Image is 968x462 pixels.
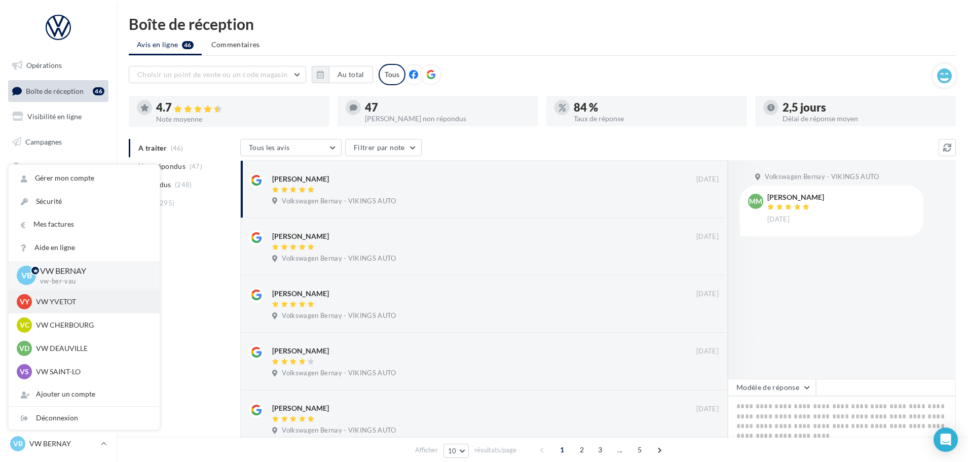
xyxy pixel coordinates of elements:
[728,379,816,396] button: Modèle de réponse
[156,116,321,123] div: Note moyenne
[27,112,82,121] span: Visibilité en ligne
[448,447,457,455] span: 10
[282,254,396,263] span: Volkswagen Bernay - VIKINGS AUTO
[282,426,396,435] span: Volkswagen Bernay - VIKINGS AUTO
[240,139,342,156] button: Tous les avis
[329,66,373,83] button: Au total
[312,66,373,83] button: Au total
[158,199,175,207] span: (295)
[282,197,396,206] span: Volkswagen Bernay - VIKINGS AUTO
[6,232,110,262] a: PLV et print personnalisable
[25,137,62,146] span: Campagnes
[9,213,160,236] a: Mes factures
[9,236,160,259] a: Aide en ligne
[36,320,147,330] p: VW CHERBOURG
[365,115,530,122] div: [PERSON_NAME] non répondus
[40,277,143,286] p: vw-ber-vau
[8,434,108,453] a: VB VW BERNAY
[631,442,648,458] span: 5
[36,297,147,307] p: VW YVETOT
[934,428,958,452] div: Open Intercom Messenger
[20,320,29,330] span: VC
[29,439,97,449] p: VW BERNAY
[272,289,329,299] div: [PERSON_NAME]
[783,102,948,113] div: 2,5 jours
[36,367,147,377] p: VW SAINT-LO
[765,172,879,182] span: Volkswagen Bernay - VIKINGS AUTO
[36,343,147,353] p: VW DEAUVILLE
[574,442,590,458] span: 2
[345,139,422,156] button: Filtrer par note
[749,196,762,206] span: MM
[696,405,719,414] span: [DATE]
[696,347,719,356] span: [DATE]
[6,106,110,127] a: Visibilité en ligne
[272,403,329,413] div: [PERSON_NAME]
[25,162,54,171] span: Contacts
[379,64,405,85] div: Tous
[612,442,628,458] span: ...
[443,444,469,458] button: 10
[190,162,202,170] span: (47)
[156,102,321,114] div: 4.7
[6,131,110,153] a: Campagnes
[9,383,160,406] div: Ajouter un compte
[592,442,608,458] span: 3
[13,439,23,449] span: VB
[20,367,29,377] span: VS
[272,174,329,184] div: [PERSON_NAME]
[554,442,570,458] span: 1
[272,231,329,241] div: [PERSON_NAME]
[93,87,104,95] div: 46
[9,407,160,430] div: Déconnexion
[175,181,192,189] span: (248)
[783,115,948,122] div: Délai de réponse moyen
[21,270,32,281] span: VB
[249,143,290,152] span: Tous les avis
[9,190,160,213] a: Sécurité
[26,86,84,95] span: Boîte de réception
[415,445,438,455] span: Afficher
[138,161,185,171] span: Non répondus
[6,182,110,203] a: Médiathèque
[137,70,287,79] span: Choisir un point de vente ou un code magasin
[20,297,29,307] span: VY
[6,157,110,178] a: Contacts
[574,102,739,113] div: 84 %
[26,61,62,69] span: Opérations
[696,290,719,299] span: [DATE]
[282,369,396,378] span: Volkswagen Bernay - VIKINGS AUTO
[6,207,110,228] a: Calendrier
[272,346,329,356] div: [PERSON_NAME]
[9,167,160,190] a: Gérer mon compte
[574,115,739,122] div: Taux de réponse
[767,215,790,224] span: [DATE]
[6,266,110,296] a: Campagnes DataOnDemand
[696,175,719,184] span: [DATE]
[6,80,110,102] a: Boîte de réception46
[696,232,719,241] span: [DATE]
[40,265,143,277] p: VW BERNAY
[129,66,306,83] button: Choisir un point de vente ou un code magasin
[365,102,530,113] div: 47
[19,343,29,353] span: VD
[211,40,260,50] span: Commentaires
[6,55,110,76] a: Opérations
[474,445,516,455] span: résultats/page
[129,16,956,31] div: Boîte de réception
[282,311,396,321] span: Volkswagen Bernay - VIKINGS AUTO
[767,194,824,201] div: [PERSON_NAME]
